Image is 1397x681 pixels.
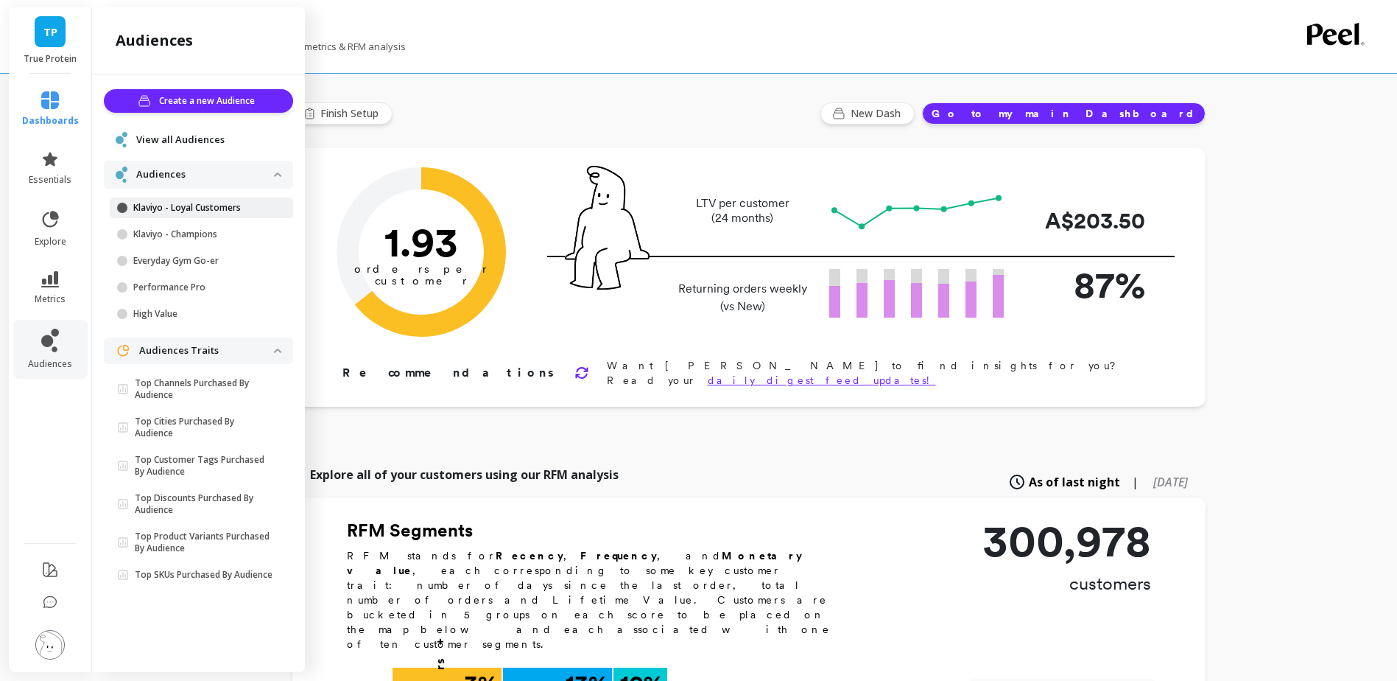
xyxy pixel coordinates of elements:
span: View all Audiences [136,133,225,147]
span: | [1132,473,1139,491]
button: Finish Setup [292,102,393,125]
a: View all Audiences [136,133,281,147]
span: New Dash [851,106,905,121]
span: [DATE] [1153,474,1188,490]
p: True Protein [24,53,77,65]
tspan: orders per [354,262,488,276]
p: Want [PERSON_NAME] to find insights for you? Read your [607,358,1158,388]
img: pal seatted on line [565,166,650,290]
span: explore [35,236,66,248]
p: Top Discounts Purchased By Audience [135,492,274,516]
p: Recommendations [342,364,557,382]
span: TP [43,24,57,41]
tspan: customer [374,274,468,287]
span: Create a new Audience [159,94,259,108]
p: Top SKUs Purchased By Audience [135,569,272,581]
img: profile picture [35,630,65,660]
span: As of last night [1029,473,1120,491]
img: down caret icon [274,172,281,177]
img: navigation item icon [116,132,127,147]
span: audiences [28,358,72,370]
b: Frequency [580,550,657,562]
img: down caret icon [274,349,281,353]
button: Create a new Audience [104,89,293,113]
p: Audiences Traits [139,343,274,358]
p: A$203.50 [1027,204,1145,237]
p: Returning orders weekly (vs New) [674,280,812,315]
span: metrics [35,293,66,305]
p: Top Customer Tags Purchased By Audience [135,454,274,478]
img: navigation item icon [116,167,127,182]
span: Finish Setup [320,106,383,121]
p: 300,978 [982,519,1151,563]
img: navigation item icon [116,343,130,358]
h2: audiences [116,30,193,51]
p: Top Product Variants Purchased By Audience [135,531,274,554]
button: Go to my main Dashboard [922,102,1206,125]
p: Explore all of your customers using our RFM analysis [310,466,619,483]
p: Everyday Gym Go-er [133,255,274,267]
p: High Value [133,308,274,320]
b: Recency [496,550,563,562]
p: 87% [1027,257,1145,312]
p: customers [982,572,1151,596]
p: Klaviyo - Loyal Customers [133,202,274,214]
a: daily digest feed updates! [708,374,936,386]
span: dashboards [22,115,79,127]
button: New Dash [820,102,915,125]
p: RFM stands for , , and , each corresponding to some key customer trait: number of days since the ... [347,548,848,652]
p: Performance Pro [133,282,274,293]
p: Top Channels Purchased By Audience [135,377,274,401]
p: Top Cities Purchased By Audience [135,416,274,439]
text: 1.93 [384,217,458,266]
p: Audiences [136,167,274,182]
span: essentials [29,174,71,186]
p: LTV per customer (24 months) [674,196,812,226]
p: Klaviyo - Champions [133,228,274,240]
h2: RFM Segments [347,519,848,542]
